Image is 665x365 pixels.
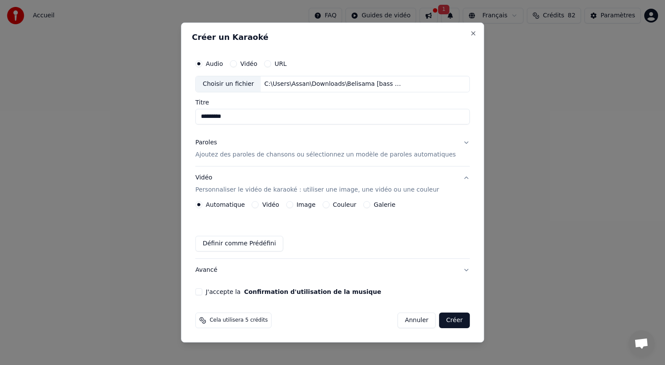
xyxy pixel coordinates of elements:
button: VidéoPersonnaliser le vidéo de karaoké : utiliser une image, une vidéo ou une couleur [195,166,470,201]
button: J'accepte la [244,289,381,295]
button: Annuler [397,313,436,328]
label: Automatique [206,202,245,208]
div: Paroles [195,138,217,147]
label: Vidéo [240,61,257,67]
div: VidéoPersonnaliser le vidéo de karaoké : utiliser une image, une vidéo ou une couleur [195,201,470,258]
label: Vidéo [262,202,279,208]
span: Cela utilisera 5 crédits [210,317,268,324]
button: ParolesAjoutez des paroles de chansons ou sélectionnez un modèle de paroles automatiques [195,131,470,166]
label: URL [274,61,287,67]
p: Ajoutez des paroles de chansons ou sélectionnez un modèle de paroles automatiques [195,150,456,159]
label: Audio [206,61,223,67]
label: Couleur [333,202,356,208]
div: Choisir un fichier [196,76,261,92]
p: Personnaliser le vidéo de karaoké : utiliser une image, une vidéo ou une couleur [195,186,439,194]
div: Vidéo [195,173,439,194]
label: Titre [195,99,470,105]
h2: Créer un Karaoké [192,33,473,41]
div: C:\Users\Assan\Downloads\Belisama [bass music vocals].mp3 [261,80,408,88]
button: Définir comme Prédéfini [195,236,283,251]
label: Image [297,202,316,208]
button: Avancé [195,259,470,281]
label: Galerie [374,202,395,208]
label: J'accepte la [206,289,381,295]
button: Créer [439,313,470,328]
